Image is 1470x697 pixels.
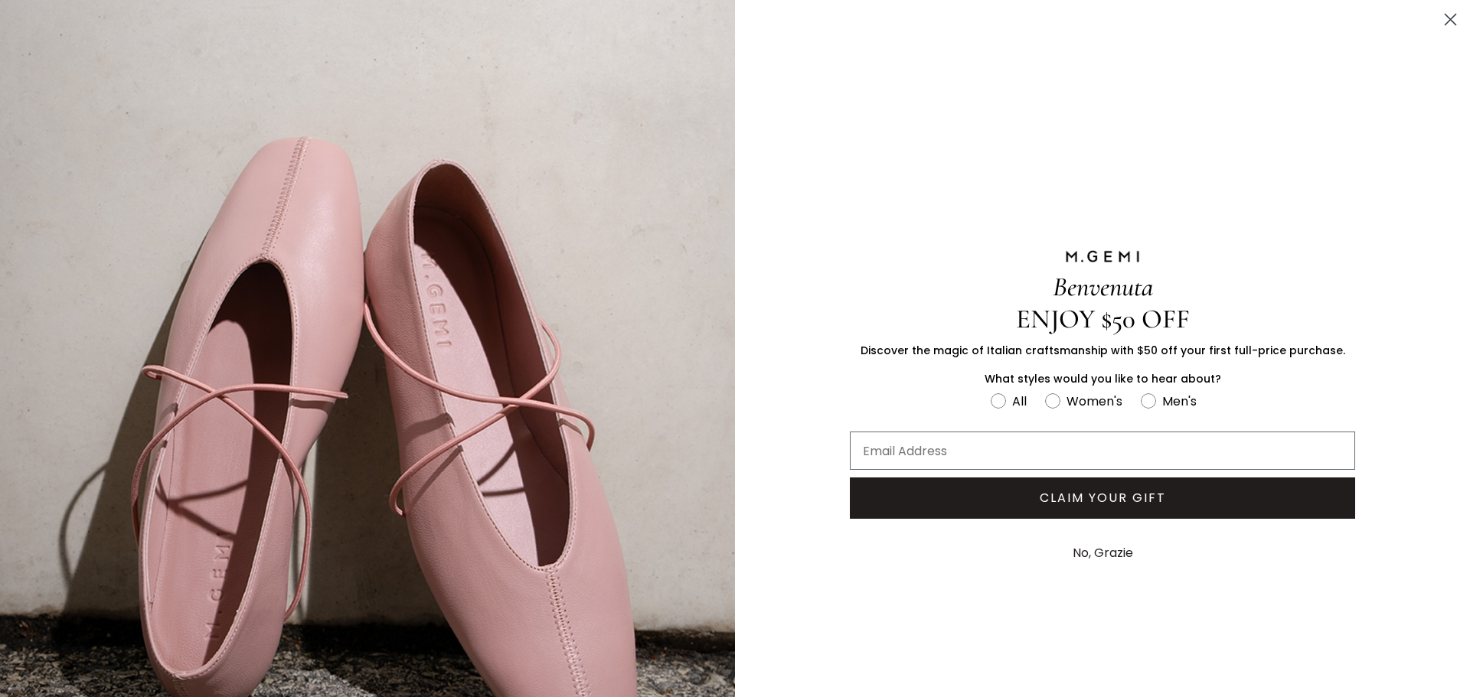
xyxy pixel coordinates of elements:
button: No, Grazie [1065,534,1141,572]
div: All [1012,392,1027,411]
div: Men's [1162,392,1197,411]
span: Discover the magic of Italian craftsmanship with $50 off your first full-price purchase. [861,343,1345,358]
span: ENJOY $50 OFF [1016,303,1190,335]
input: Email Address [850,432,1355,470]
img: M.GEMI [1064,249,1141,263]
button: Close dialog [1437,6,1464,33]
div: Women's [1067,392,1122,411]
button: CLAIM YOUR GIFT [850,477,1355,519]
span: Benvenuta [1053,271,1153,303]
span: What styles would you like to hear about? [985,371,1221,386]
